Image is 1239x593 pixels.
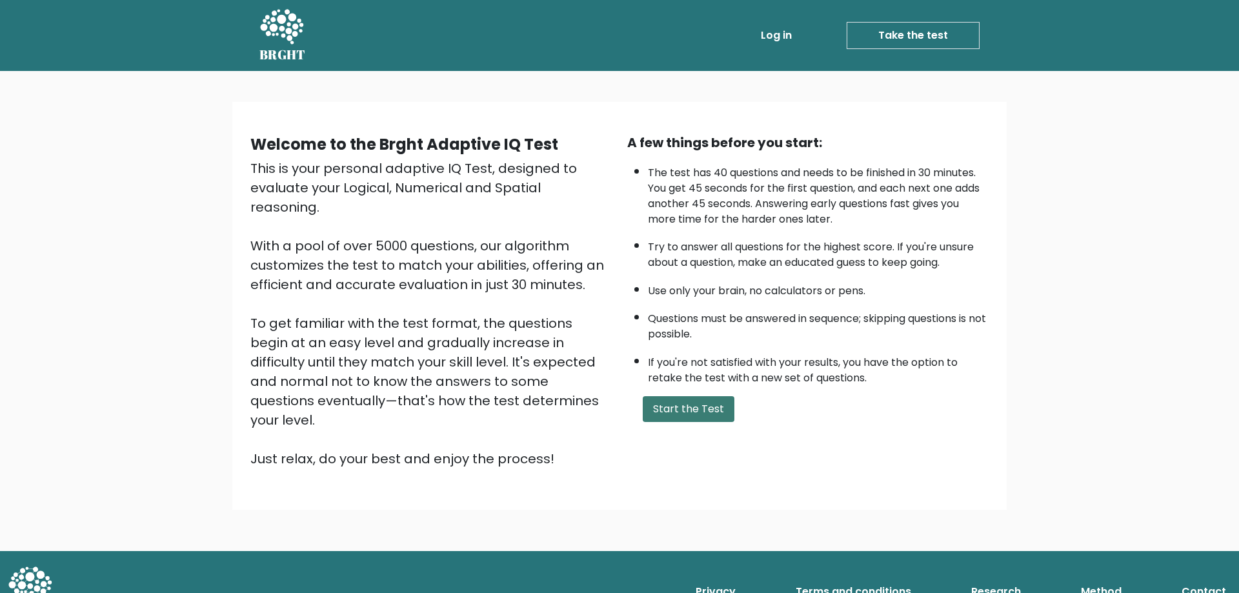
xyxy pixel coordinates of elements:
[250,159,612,468] div: This is your personal adaptive IQ Test, designed to evaluate your Logical, Numerical and Spatial ...
[756,23,797,48] a: Log in
[259,47,306,63] h5: BRGHT
[259,5,306,66] a: BRGHT
[648,159,989,227] li: The test has 40 questions and needs to be finished in 30 minutes. You get 45 seconds for the firs...
[627,133,989,152] div: A few things before you start:
[648,348,989,386] li: If you're not satisfied with your results, you have the option to retake the test with a new set ...
[643,396,734,422] button: Start the Test
[648,305,989,342] li: Questions must be answered in sequence; skipping questions is not possible.
[648,277,989,299] li: Use only your brain, no calculators or pens.
[648,233,989,270] li: Try to answer all questions for the highest score. If you're unsure about a question, make an edu...
[847,22,980,49] a: Take the test
[250,134,558,155] b: Welcome to the Brght Adaptive IQ Test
